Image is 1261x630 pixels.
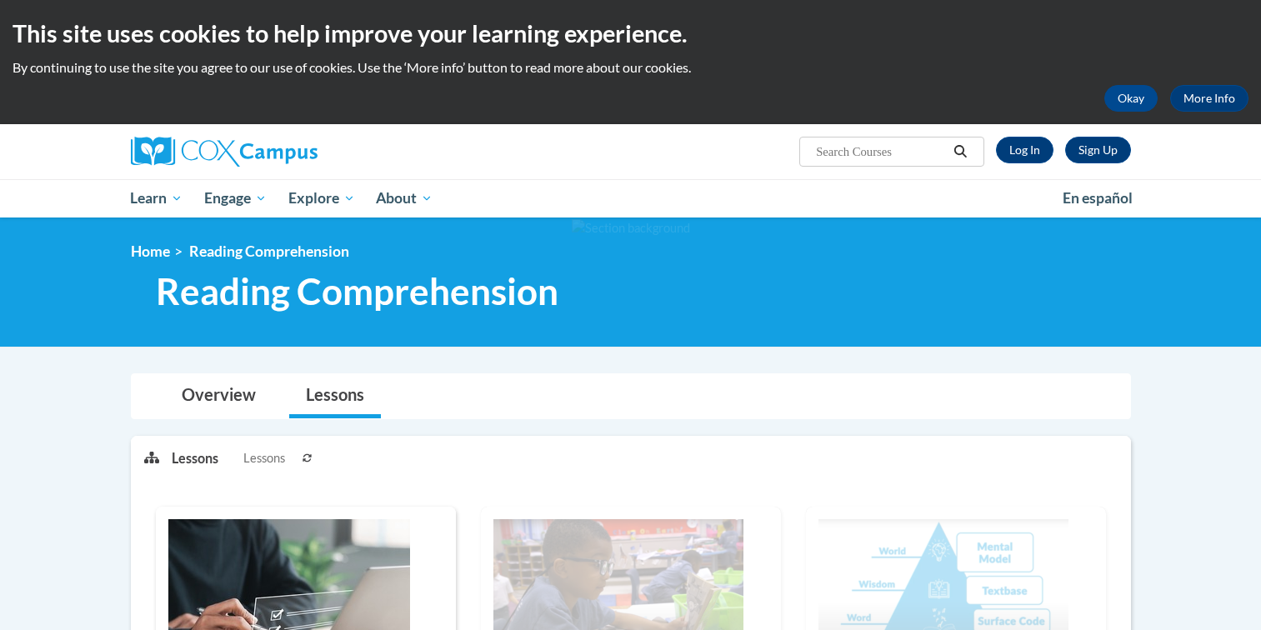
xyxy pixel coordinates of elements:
a: Log In [996,137,1053,163]
span: En español [1063,189,1133,207]
button: Search [948,142,973,162]
span: Reading Comprehension [156,269,558,313]
a: Lessons [289,374,381,418]
span: Learn [130,188,183,208]
a: Explore [278,179,366,217]
a: En español [1052,181,1143,216]
span: Engage [204,188,267,208]
span: Explore [288,188,355,208]
div: Main menu [106,179,1156,217]
a: More Info [1170,85,1248,112]
input: Search Courses [814,142,948,162]
span: Reading Comprehension [189,242,349,260]
img: Cox Campus [131,137,318,167]
span: About [376,188,433,208]
a: Learn [120,179,194,217]
a: Overview [165,374,273,418]
a: Cox Campus [131,137,448,167]
button: Okay [1104,85,1158,112]
a: Register [1065,137,1131,163]
p: By continuing to use the site you agree to our use of cookies. Use the ‘More info’ button to read... [13,58,1248,77]
a: Engage [193,179,278,217]
img: Section background [572,219,690,237]
p: Lessons [172,449,218,467]
span: Lessons [243,449,285,467]
a: Home [131,242,170,260]
h2: This site uses cookies to help improve your learning experience. [13,17,1248,50]
a: About [365,179,443,217]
